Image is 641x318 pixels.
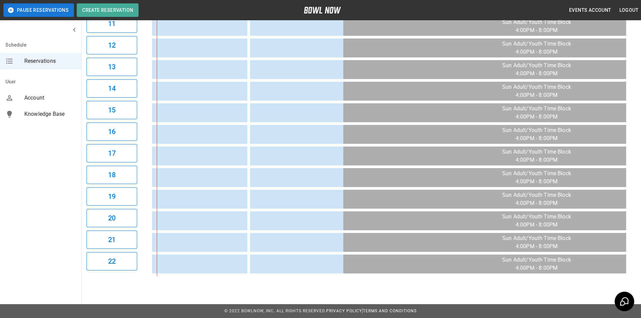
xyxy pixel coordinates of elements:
[108,256,116,267] h6: 22
[108,83,116,94] h6: 14
[87,144,137,162] button: 17
[87,166,137,184] button: 18
[108,40,116,51] h6: 12
[3,3,74,17] button: Pause Reservations
[108,169,116,180] h6: 18
[363,309,417,313] a: Terms and Conditions
[87,101,137,119] button: 15
[108,126,116,137] h6: 16
[87,209,137,227] button: 20
[108,18,116,29] h6: 11
[108,105,116,115] h6: 15
[77,3,139,17] button: Create Reservation
[87,252,137,270] button: 22
[108,148,116,159] h6: 17
[108,61,116,72] h6: 13
[24,110,76,118] span: Knowledge Base
[87,15,137,33] button: 11
[87,123,137,141] button: 16
[87,231,137,249] button: 21
[108,191,116,202] h6: 19
[24,57,76,65] span: Reservations
[108,234,116,245] h6: 21
[87,36,137,54] button: 12
[224,309,326,313] span: © 2022 BowlNow, Inc. All Rights Reserved.
[566,4,614,17] button: Events Account
[326,309,362,313] a: Privacy Policy
[87,187,137,206] button: 19
[304,7,341,14] img: logo
[87,79,137,98] button: 14
[617,4,641,17] button: Logout
[108,213,116,223] h6: 20
[24,94,76,102] span: Account
[87,58,137,76] button: 13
